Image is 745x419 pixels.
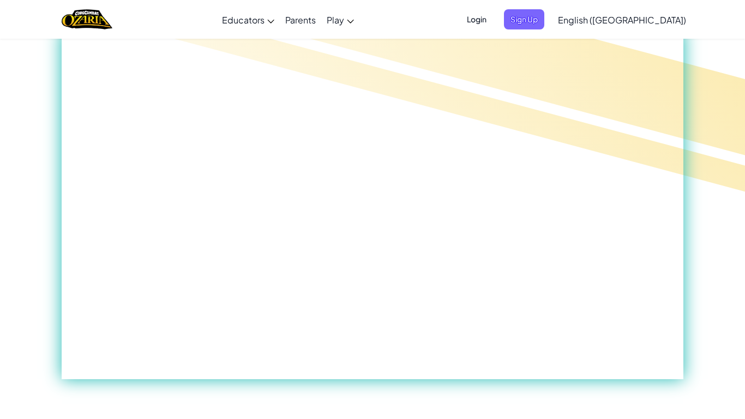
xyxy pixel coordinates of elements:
[327,14,344,26] span: Play
[280,5,321,34] a: Parents
[217,5,280,34] a: Educators
[504,9,544,29] button: Sign Up
[552,5,692,34] a: English ([GEOGRAPHIC_DATA])
[62,8,112,31] img: Home
[321,5,359,34] a: Play
[558,14,686,26] span: English ([GEOGRAPHIC_DATA])
[222,14,265,26] span: Educators
[62,8,112,31] a: Ozaria by CodeCombat logo
[62,29,683,379] iframe: Ozaria Classroom product overview video
[460,9,493,29] button: Login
